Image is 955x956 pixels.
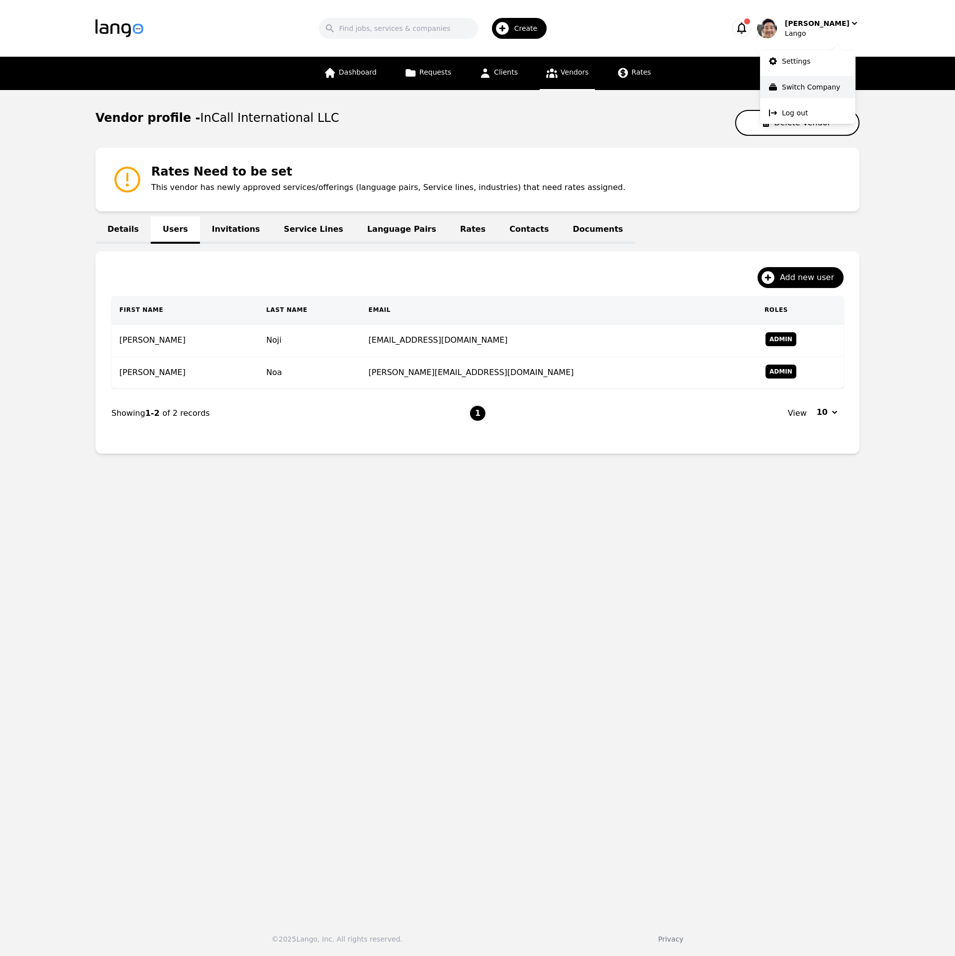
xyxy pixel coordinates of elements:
img: User Profile [757,18,777,38]
button: Delete Vendor [735,110,859,136]
button: User Profile[PERSON_NAME]Lango [757,18,859,38]
a: Dashboard [318,57,382,90]
a: Clients [473,57,524,90]
a: Invitations [200,216,272,244]
td: [PERSON_NAME] [111,357,258,389]
a: Documents [561,216,635,244]
a: Rates [611,57,657,90]
span: Dashboard [339,68,377,76]
h4: Rates Need to be set [151,164,625,180]
div: © 2025 Lango, Inc. All rights reserved. [272,934,402,944]
th: First Name [111,296,258,324]
button: 10 [811,404,844,420]
a: Contacts [497,216,561,244]
span: Vendors [561,68,588,76]
a: Vendors [540,57,594,90]
th: Email [361,296,757,324]
button: Add new user [758,267,844,288]
a: Service Lines [272,216,356,244]
a: Rates [448,216,497,244]
a: Details [95,216,151,244]
p: This vendor has newly approved services/offerings (language pairs, Service lines, industries) tha... [151,182,625,193]
span: Admin [765,332,796,346]
div: Lango [785,28,859,38]
input: Find jobs, services & companies [319,18,478,39]
span: Admin [765,365,796,379]
td: [PERSON_NAME][EMAIL_ADDRESS][DOMAIN_NAME] [361,357,757,389]
td: [EMAIL_ADDRESS][DOMAIN_NAME] [361,324,757,357]
td: Noa [258,357,361,389]
td: Noji [258,324,361,357]
span: Create [514,23,545,33]
span: 10 [817,406,828,418]
div: [PERSON_NAME] [785,18,850,28]
span: 1-2 [145,408,162,418]
span: Clients [494,68,518,76]
a: Privacy [658,935,683,943]
p: Settings [782,56,810,66]
img: Logo [95,19,143,37]
div: Showing of 2 records [111,407,470,419]
a: Language Pairs [355,216,448,244]
th: Last Name [258,296,361,324]
nav: Page navigation [111,389,844,438]
span: Add new user [780,272,841,284]
button: Create [478,14,553,43]
p: Switch Company [782,82,840,92]
h1: Vendor profile - [95,111,339,125]
a: Requests [398,57,457,90]
td: [PERSON_NAME] [111,324,258,357]
span: Rates [632,68,651,76]
span: Requests [419,68,451,76]
p: Log out [782,108,808,118]
th: Roles [757,296,844,324]
span: InCall International LLC [200,111,339,125]
span: View [788,407,807,419]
